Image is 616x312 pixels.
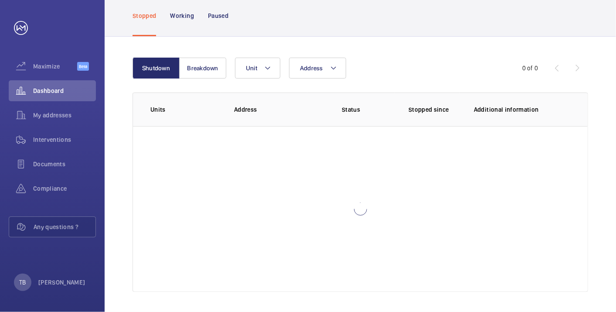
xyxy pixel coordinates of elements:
span: Compliance [33,184,96,193]
p: Status [313,105,388,114]
span: Unit [246,65,257,72]
button: Breakdown [179,58,226,79]
p: Stopped since [408,105,460,114]
p: Units [150,105,220,114]
span: My addresses [33,111,96,120]
p: Stopped [133,11,156,20]
p: Address [234,105,307,114]
span: Address [300,65,323,72]
span: Dashboard [33,86,96,95]
span: Interventions [33,135,96,144]
button: Shutdown [133,58,180,79]
span: Maximize [33,62,77,71]
button: Address [289,58,346,79]
button: Unit [235,58,280,79]
p: Working [170,11,194,20]
p: [PERSON_NAME] [38,278,85,287]
span: Beta [77,62,89,71]
p: TB [19,278,26,287]
div: 0 of 0 [522,64,538,72]
p: Paused [208,11,228,20]
span: Any questions ? [34,223,95,231]
span: Documents [33,160,96,168]
p: Additional information [474,105,570,114]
